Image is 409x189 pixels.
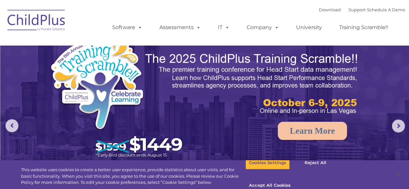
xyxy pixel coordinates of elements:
[349,7,366,12] a: Support
[90,69,117,74] span: Phone number
[290,21,328,34] a: University
[4,5,69,37] img: ChildPlus by Procare Solutions
[21,167,245,186] div: This website uses cookies to create a better user experience, provide statistics about user visit...
[106,21,149,34] a: Software
[153,21,207,34] a: Assessments
[367,7,405,12] a: Schedule A Demo
[319,7,341,12] a: Download
[240,21,285,34] a: Company
[295,156,336,170] button: Reject All
[90,43,110,47] span: Last name
[245,156,290,170] button: Cookies Settings
[333,21,394,34] a: Training Scramble!!
[211,21,236,34] a: IT
[392,167,406,181] button: Close
[278,122,347,140] a: Learn More
[319,7,405,12] font: |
